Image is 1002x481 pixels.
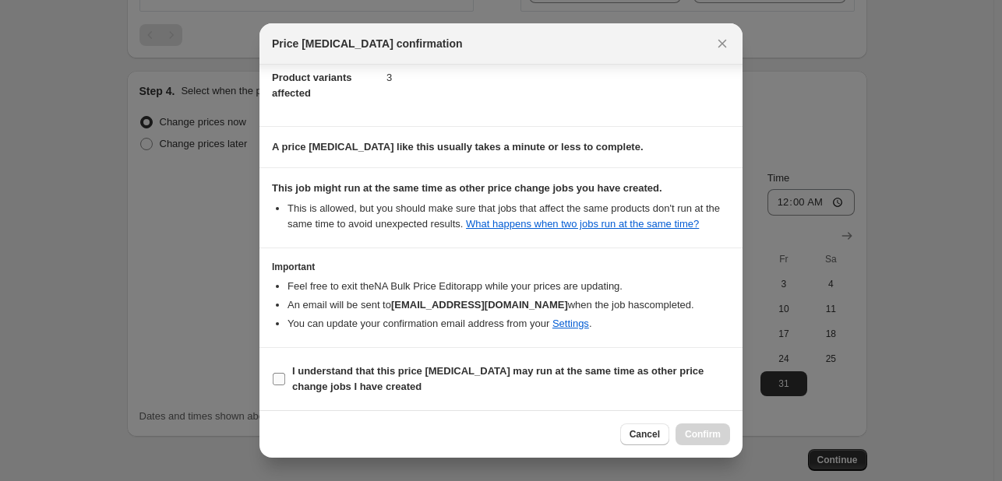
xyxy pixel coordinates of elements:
span: Product variants affected [272,72,352,99]
b: [EMAIL_ADDRESS][DOMAIN_NAME] [391,299,568,311]
b: This job might run at the same time as other price change jobs you have created. [272,182,662,194]
li: This is allowed, but you should make sure that jobs that affect the same products don ' t run at ... [288,201,730,232]
span: Price [MEDICAL_DATA] confirmation [272,36,463,51]
li: An email will be sent to when the job has completed . [288,297,730,313]
b: I understand that this price [MEDICAL_DATA] may run at the same time as other price change jobs I... [292,365,704,392]
button: Cancel [620,423,669,445]
span: Cancel [630,428,660,441]
dd: 3 [386,57,730,98]
button: Close [711,33,733,54]
a: Settings [552,318,589,329]
a: What happens when two jobs run at the same time? [466,218,699,230]
li: Feel free to exit the NA Bulk Price Editor app while your prices are updating. [288,279,730,294]
h3: Important [272,261,730,273]
b: A price [MEDICAL_DATA] like this usually takes a minute or less to complete. [272,141,644,153]
li: You can update your confirmation email address from your . [288,316,730,332]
